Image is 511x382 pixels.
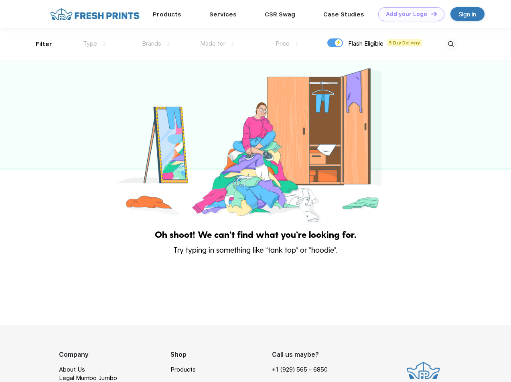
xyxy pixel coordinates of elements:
div: Sign in [459,10,476,19]
img: dropdown.png [296,41,298,46]
span: Price [276,40,290,47]
img: dropdown.png [103,41,106,46]
a: +1 (929) 565 - 6850 [272,366,328,374]
a: About Us [59,366,85,373]
a: Products [153,11,181,18]
a: Sign in [450,7,485,21]
span: Type [83,40,97,47]
a: Services [209,11,237,18]
div: Company [59,350,170,360]
img: desktop_search.svg [444,38,458,51]
a: Products [170,366,196,373]
div: Shop [170,350,272,360]
div: Call us maybe? [272,350,333,360]
img: DT [431,12,437,16]
div: Add your Logo [386,11,427,18]
a: CSR Swag [265,11,295,18]
span: Flash Eligible [348,40,383,47]
span: Made for [200,40,225,47]
a: Legal Mumbo Jumbo [59,374,117,382]
div: Filter [36,40,52,49]
span: Brands [142,40,161,47]
img: fo%20logo%202.webp [48,7,142,21]
span: 5 Day Delivery [387,39,422,46]
img: dropdown.png [167,41,170,46]
img: dropdown.png [231,41,234,46]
